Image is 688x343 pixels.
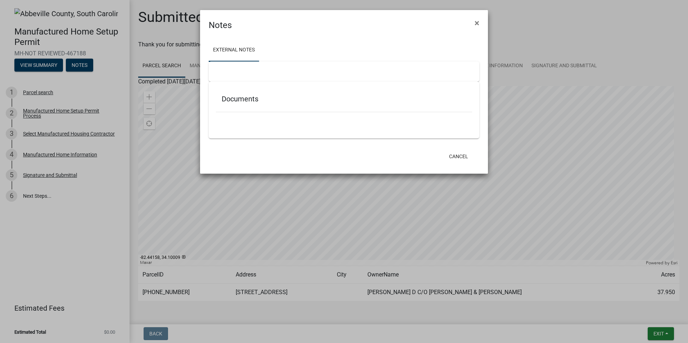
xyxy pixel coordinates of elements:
button: Close [469,13,485,33]
button: Cancel [443,150,474,163]
h5: Documents [222,95,466,103]
span: × [475,18,479,28]
h4: Notes [209,19,232,32]
a: External Notes [209,39,259,62]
